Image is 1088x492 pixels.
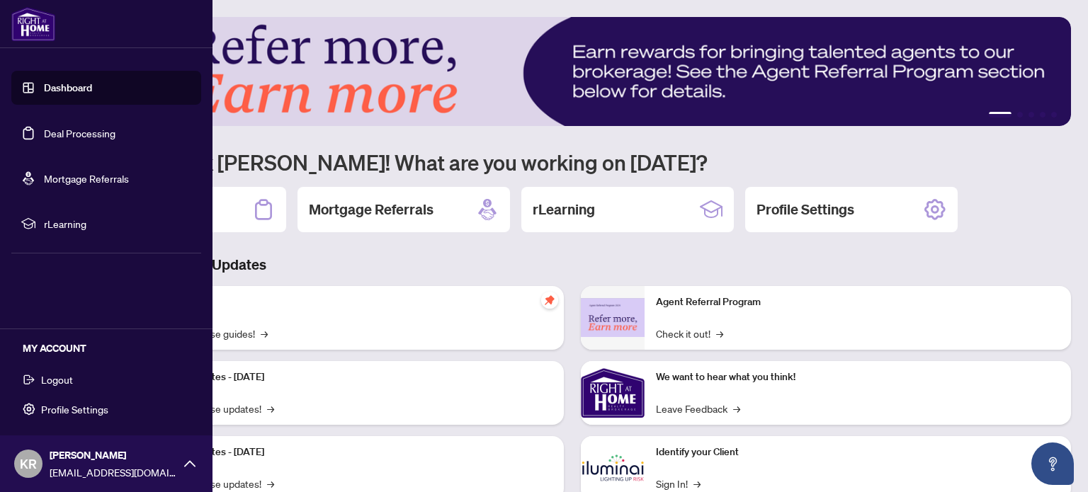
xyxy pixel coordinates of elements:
[41,368,73,391] span: Logout
[1028,112,1034,118] button: 3
[656,370,1060,385] p: We want to hear what you think!
[74,149,1071,176] h1: Welcome back [PERSON_NAME]! What are you working on [DATE]?
[44,172,129,185] a: Mortgage Referrals
[693,476,701,491] span: →
[733,401,740,416] span: →
[656,326,723,341] a: Check it out!→
[41,398,108,421] span: Profile Settings
[581,298,645,337] img: Agent Referral Program
[11,7,55,41] img: logo
[11,367,201,391] button: Logout
[23,341,201,356] h5: MY ACCOUNT
[74,255,1071,275] h3: Brokerage & Industry Updates
[756,200,854,219] h2: Profile Settings
[656,445,1060,460] p: Identify your Client
[656,294,1060,310] p: Agent Referral Program
[149,294,552,310] p: Self-Help
[541,292,558,309] span: pushpin
[656,401,740,416] a: Leave Feedback→
[44,127,115,139] a: Deal Processing
[1017,112,1023,118] button: 2
[44,216,191,231] span: rLearning
[50,447,177,463] span: [PERSON_NAME]
[149,370,552,385] p: Platform Updates - [DATE]
[989,112,1011,118] button: 1
[533,200,595,219] h2: rLearning
[267,401,274,416] span: →
[11,397,201,421] button: Profile Settings
[50,464,177,480] span: [EMAIL_ADDRESS][DOMAIN_NAME]
[261,326,268,341] span: →
[1040,112,1045,118] button: 4
[309,200,433,219] h2: Mortgage Referrals
[656,476,701,491] a: Sign In!→
[581,361,645,425] img: We want to hear what you think!
[44,81,92,94] a: Dashboard
[74,17,1071,126] img: Slide 0
[149,445,552,460] p: Platform Updates - [DATE]
[716,326,723,341] span: →
[1031,442,1074,485] button: Open asap
[267,476,274,491] span: →
[20,454,37,474] span: KR
[1051,112,1057,118] button: 5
